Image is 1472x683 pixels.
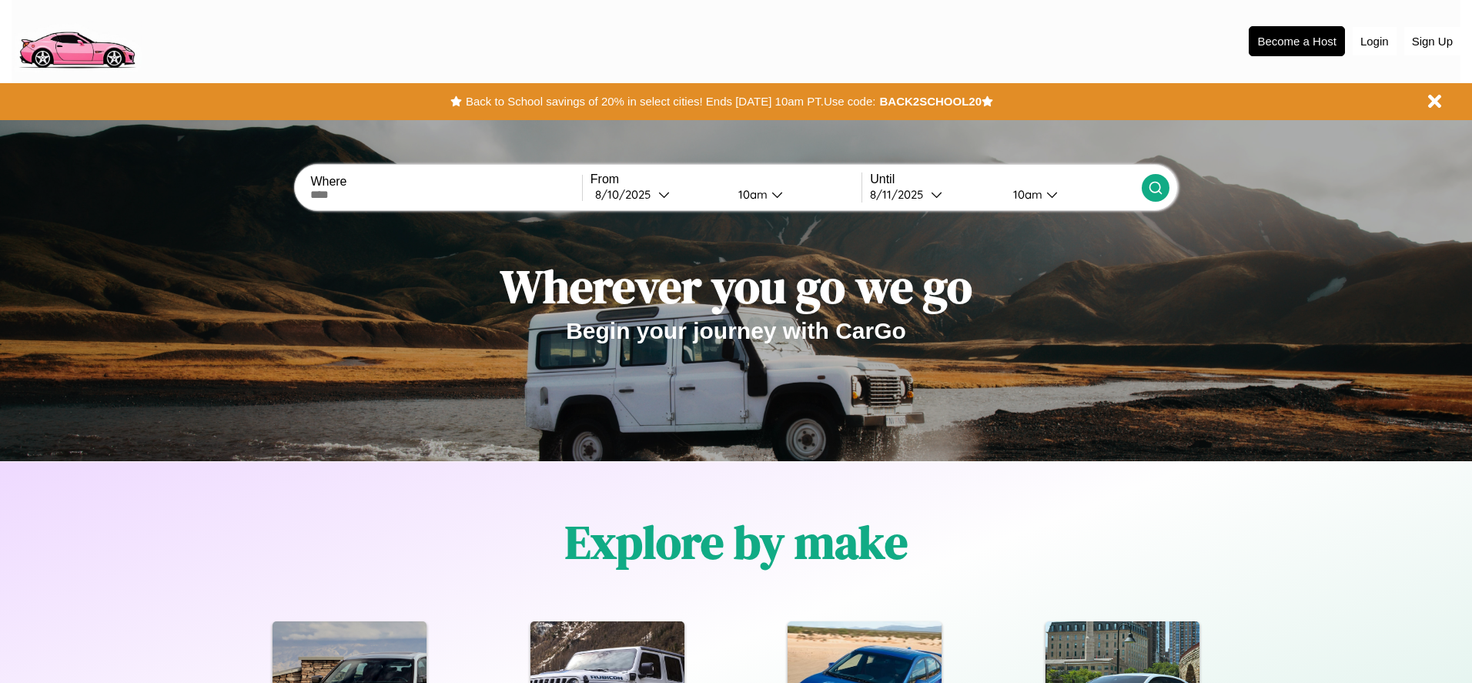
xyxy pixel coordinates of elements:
button: Back to School savings of 20% in select cities! Ends [DATE] 10am PT.Use code: [462,91,879,112]
button: Sign Up [1404,27,1460,55]
button: Become a Host [1249,26,1345,56]
label: Where [310,175,581,189]
div: 8 / 11 / 2025 [870,187,931,202]
div: 10am [731,187,771,202]
div: 8 / 10 / 2025 [595,187,658,202]
button: 8/10/2025 [590,186,726,203]
div: 10am [1005,187,1046,202]
b: BACK2SCHOOL20 [879,95,982,108]
label: Until [870,172,1141,186]
button: Login [1353,27,1397,55]
label: From [590,172,861,186]
button: 10am [726,186,861,203]
button: 10am [1001,186,1141,203]
h1: Explore by make [565,511,908,574]
img: logo [12,8,142,72]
